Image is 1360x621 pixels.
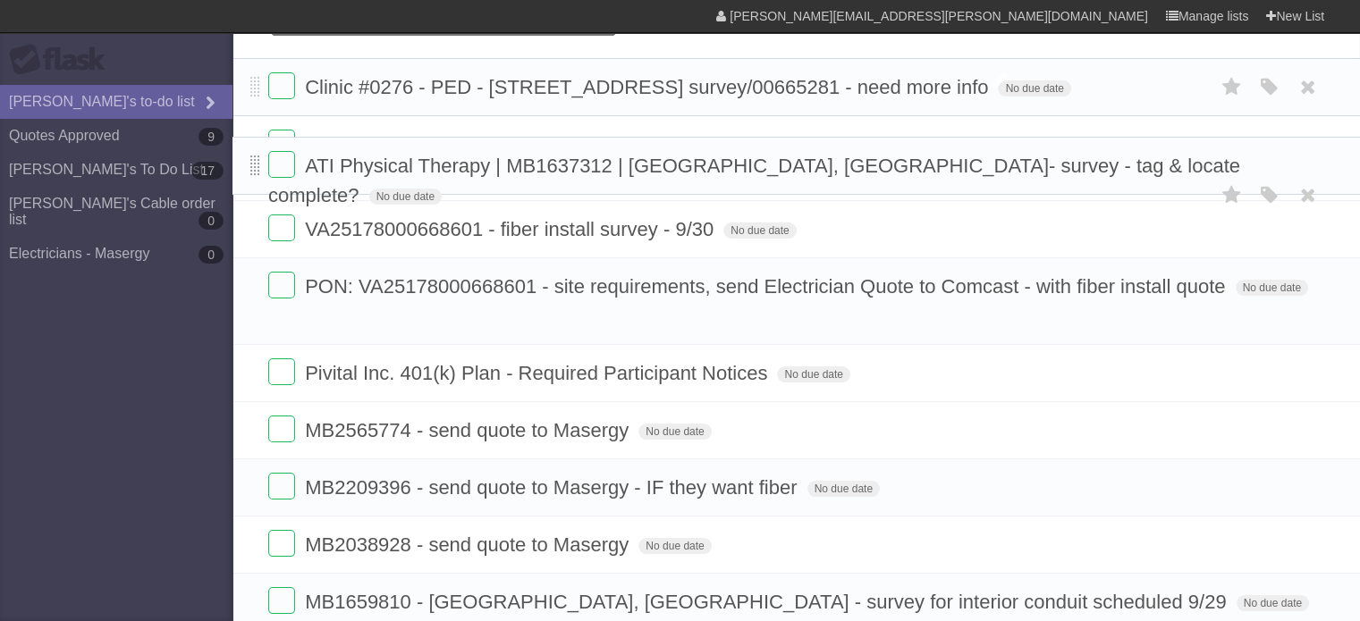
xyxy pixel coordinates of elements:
label: Done [268,473,295,499]
b: 17 [191,162,224,180]
span: No due date [723,222,796,239]
label: Star task [1215,180,1249,210]
b: 9 [199,128,224,146]
span: No due date [1236,280,1308,296]
label: Done [268,151,295,178]
b: 0 [199,246,224,264]
span: MB2209396 - send quote to Masergy - IF they want fiber [305,476,801,499]
span: No due date [998,80,1070,97]
label: Done [268,214,295,241]
span: No due date [638,538,711,554]
span: Clinic #0276 - PED - [STREET_ADDRESS] survey/00665281 - need more info [305,76,993,98]
label: Star task [1215,72,1249,102]
span: PON: VA25178000668601 - site requirements, send Electrician Quote to Comcast - with fiber install... [305,275,1229,298]
label: Done [268,130,295,156]
div: Flask [9,44,116,76]
label: Done [268,530,295,557]
span: No due date [777,366,849,382]
span: ATI Physical Therapy | MB1637312 | [GEOGRAPHIC_DATA], [GEOGRAPHIC_DATA]- survey - tag & locate co... [268,155,1240,206]
span: No due date [369,189,442,205]
label: Done [268,272,295,298]
span: No due date [1237,595,1309,611]
label: Done [268,415,295,442]
span: MB2038928 - send quote to Masergy [305,533,633,556]
span: MB1507170 - Check if fiber arrived - [PERSON_NAME] get this scheduled? [305,133,967,155]
span: MB2565774 - send quote to Masergy [305,419,633,441]
span: No due date [638,424,711,440]
span: VA25178000668601 - fiber install survey - 9/30 [305,218,718,240]
span: Pivital Inc. 401(k) Plan - Required Participant Notices [305,362,772,384]
span: No due date [807,481,880,497]
label: Done [268,587,295,614]
span: MB1659810 - [GEOGRAPHIC_DATA], [GEOGRAPHIC_DATA] - survey for interior conduit scheduled 9/29 [305,591,1230,613]
label: Done [268,358,295,385]
b: 0 [199,212,224,230]
label: Done [268,72,295,99]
